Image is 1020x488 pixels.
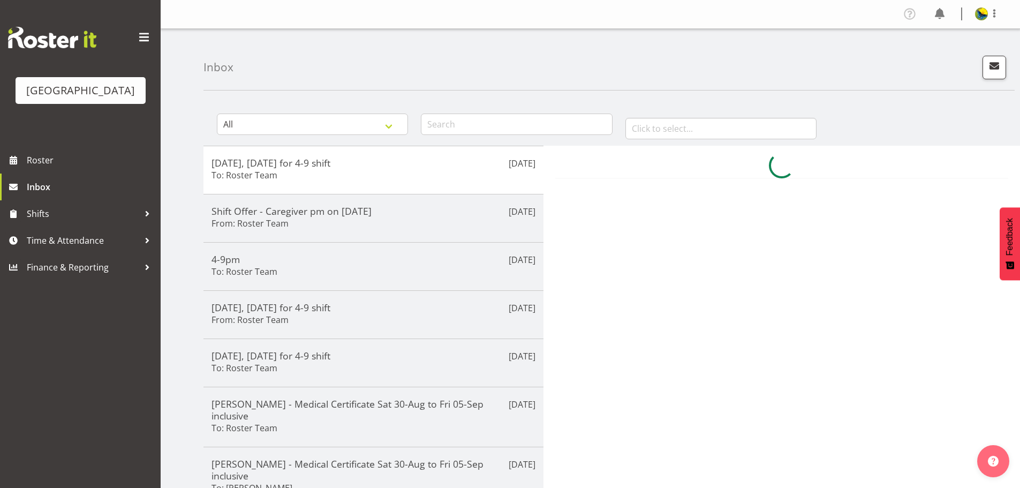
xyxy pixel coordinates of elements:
span: Feedback [1005,218,1015,256]
h6: To: Roster Team [211,423,277,433]
span: Time & Attendance [27,232,139,249]
p: [DATE] [509,302,535,314]
span: Shifts [27,206,139,222]
div: [GEOGRAPHIC_DATA] [26,82,135,99]
span: Finance & Reporting [27,259,139,275]
p: [DATE] [509,458,535,471]
h5: [DATE], [DATE] for 4-9 shift [211,157,535,169]
img: Rosterit website logo [8,27,96,48]
h6: From: Roster Team [211,218,289,229]
button: Feedback - Show survey [1000,207,1020,280]
span: Roster [27,152,155,168]
h6: To: Roster Team [211,266,277,277]
h6: To: Roster Team [211,170,277,181]
p: [DATE] [509,350,535,363]
input: Search [421,114,612,135]
h6: From: Roster Team [211,314,289,325]
h5: Shift Offer - Caregiver pm on [DATE] [211,205,535,217]
input: Click to select... [625,118,817,139]
h5: [PERSON_NAME] - Medical Certificate Sat 30-Aug to Fri 05-Sep inclusive [211,398,535,422]
img: help-xxl-2.png [988,456,999,467]
h6: To: Roster Team [211,363,277,373]
h4: Inbox [203,61,233,73]
img: gemma-hall22491374b5f274993ff8414464fec47f.png [975,7,988,20]
p: [DATE] [509,253,535,266]
p: [DATE] [509,157,535,170]
h5: [PERSON_NAME] - Medical Certificate Sat 30-Aug to Fri 05-Sep inclusive [211,458,535,482]
span: Inbox [27,179,155,195]
p: [DATE] [509,398,535,411]
h5: [DATE], [DATE] for 4-9 shift [211,350,535,362]
h5: 4-9pm [211,253,535,265]
p: [DATE] [509,205,535,218]
h5: [DATE], [DATE] for 4-9 shift [211,302,535,313]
